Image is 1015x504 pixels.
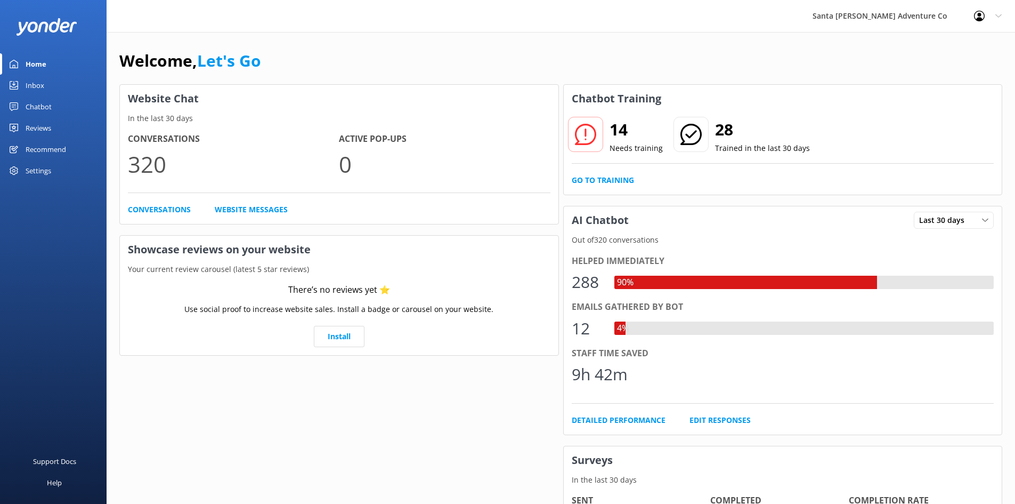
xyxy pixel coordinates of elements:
[197,50,261,71] a: Let's Go
[564,474,1002,486] p: In the last 30 days
[564,206,637,234] h3: AI Chatbot
[120,85,558,113] h3: Website Chat
[128,204,191,215] a: Conversations
[564,85,669,113] h3: Chatbot Training
[689,414,751,426] a: Edit Responses
[215,204,288,215] a: Website Messages
[26,75,44,96] div: Inbox
[120,263,558,275] p: Your current review carousel (latest 5 star reviews)
[572,347,994,361] div: Staff time saved
[128,146,339,182] p: 320
[610,142,663,154] p: Needs training
[26,117,51,139] div: Reviews
[614,322,631,335] div: 4%
[16,18,77,36] img: yonder-white-logo.png
[572,254,994,268] div: Helped immediately
[26,160,51,181] div: Settings
[339,132,550,146] h4: Active Pop-ups
[919,214,971,226] span: Last 30 days
[564,234,1002,246] p: Out of 320 conversations
[715,142,810,154] p: Trained in the last 30 days
[339,146,550,182] p: 0
[564,446,1002,474] h3: Surveys
[26,96,52,117] div: Chatbot
[26,139,66,160] div: Recommend
[120,236,558,263] h3: Showcase reviews on your website
[715,117,810,142] h2: 28
[572,414,665,426] a: Detailed Performance
[119,48,261,74] h1: Welcome,
[572,300,994,314] div: Emails gathered by bot
[184,303,493,315] p: Use social proof to increase website sales. Install a badge or carousel on your website.
[614,276,636,290] div: 90%
[572,269,604,295] div: 288
[288,283,390,297] div: There’s no reviews yet ⭐
[33,451,76,472] div: Support Docs
[120,113,558,124] p: In the last 30 days
[572,362,628,387] div: 9h 42m
[47,472,62,493] div: Help
[572,316,604,341] div: 12
[314,326,364,347] a: Install
[610,117,663,142] h2: 14
[128,132,339,146] h4: Conversations
[26,53,46,75] div: Home
[572,174,634,186] a: Go to Training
